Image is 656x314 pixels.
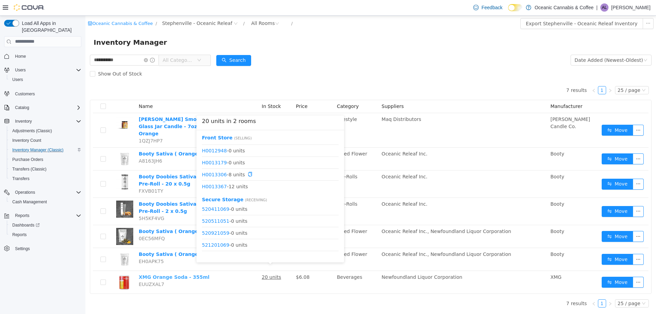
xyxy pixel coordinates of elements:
span: Customers [15,91,35,97]
button: icon: ellipsis [547,163,558,174]
li: 7 results [481,284,501,292]
a: Dashboards [10,221,42,229]
h3: 20 units in 2 rooms [117,101,253,110]
a: Inventory Count [10,136,44,145]
button: icon: ellipsis [557,2,568,13]
a: Secure Storage [117,181,158,187]
span: EUUZXAL7 [53,266,79,271]
button: icon: searchSearch [131,39,166,50]
input: Dark Mode [508,4,522,11]
span: - 0 units [117,190,253,197]
span: Booty [465,213,479,218]
span: Price [210,88,222,93]
div: Copy [162,155,167,162]
span: - 8 units [117,155,253,162]
span: Catalog [15,105,29,110]
span: Cash Management [12,199,47,205]
button: icon: ellipsis [547,138,558,149]
li: Next Page [521,70,529,79]
span: Settings [15,246,30,251]
button: Inventory Manager (Classic) [7,145,84,155]
b: Front Store [117,119,147,125]
a: Dashboards [7,220,84,230]
span: Inventory Manager (Classic) [10,146,81,154]
a: 1 [513,284,520,291]
img: Beamer Smoke Killer Medium Glass Jar Candle - 7oz Back in the Day Orange hero shot [31,100,48,117]
span: Load All Apps in [GEOGRAPHIC_DATA] [19,20,81,33]
div: All Rooms [166,2,189,13]
p: | [596,3,598,12]
span: Oceanic Releaf Inc., Newfoundland Liquor Corporation [296,236,426,241]
button: Users [12,66,28,74]
span: Suppliers [296,88,318,93]
span: Adjustments (Classic) [12,128,52,134]
i: icon: down [112,42,116,47]
span: Home [12,52,81,60]
td: Dried Flower [249,209,293,232]
button: Reports [12,211,32,220]
a: Cash Management [10,198,50,206]
u: 20 units [176,259,196,264]
span: Feedback [481,4,502,11]
a: Inventory Manager (Classic) [10,146,66,154]
td: Pre-Rolls [249,182,293,209]
img: Booty Sativa ( Orange Biscotti ) - 14g hero shot [31,135,48,152]
span: Dashboards [12,222,40,228]
button: Settings [1,244,84,254]
a: H0013367 [117,168,141,174]
a: 520511051 [117,203,144,208]
span: Category [251,88,273,93]
button: icon: swapMove [516,163,548,174]
button: Transfers (Classic) [7,164,84,174]
span: Reports [10,231,81,239]
i: icon: copy [162,156,167,161]
button: Users [1,65,84,75]
button: Reports [1,211,84,220]
i: icon: left [506,286,510,290]
a: Settings [12,245,32,253]
i: icon: down [556,72,560,77]
button: Reports [7,230,84,240]
i: icon: info-circle [65,42,69,47]
li: Previous Page [504,70,512,79]
span: - 0 units [117,131,253,138]
td: Beverages [249,255,293,278]
span: - 0 units [117,202,253,209]
span: Inventory [15,119,32,124]
i: icon: close-circle [58,42,63,46]
li: 1 [512,284,521,292]
span: / [158,5,159,10]
span: Inventory Manager [8,21,86,32]
li: 1 [512,70,521,79]
span: Dashboards [10,221,81,229]
button: Cash Management [7,197,84,207]
span: Purchase Orders [10,155,81,164]
div: 25 / page [532,71,555,78]
span: Maq Distributors [296,101,336,106]
a: Booty Doobies Sativa ( Orange Biscotti ) Pre-Roll - 2 x 0.5g [53,186,162,198]
span: A8163JH6 [53,142,77,148]
span: Operations [12,188,81,196]
td: Dried Flower [249,232,293,255]
p: Oceanic Cannabis & Coffee [535,3,594,12]
img: XMG Orange Soda - 355ml hero shot [31,258,48,275]
a: H0012948 [117,132,141,137]
button: Catalog [1,103,84,112]
a: Transfers [10,175,32,183]
span: AL [602,3,607,12]
span: EH0APK75 [53,243,78,248]
span: - 0 units [117,143,253,150]
li: Next Page [521,284,529,292]
span: - 0 units [117,238,253,245]
span: Inventory [12,117,81,125]
span: Users [12,77,23,82]
button: Purchase Orders [7,155,84,164]
button: icon: ellipsis [547,215,558,226]
span: Reports [15,213,29,218]
span: Oceanic Releaf Inc., Newfoundland Liquor Corporation [296,213,426,218]
button: icon: swapMove [516,109,548,120]
span: Users [15,67,26,73]
span: Reports [12,211,81,220]
button: icon: swapMove [516,238,548,249]
span: Transfers [10,175,81,183]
